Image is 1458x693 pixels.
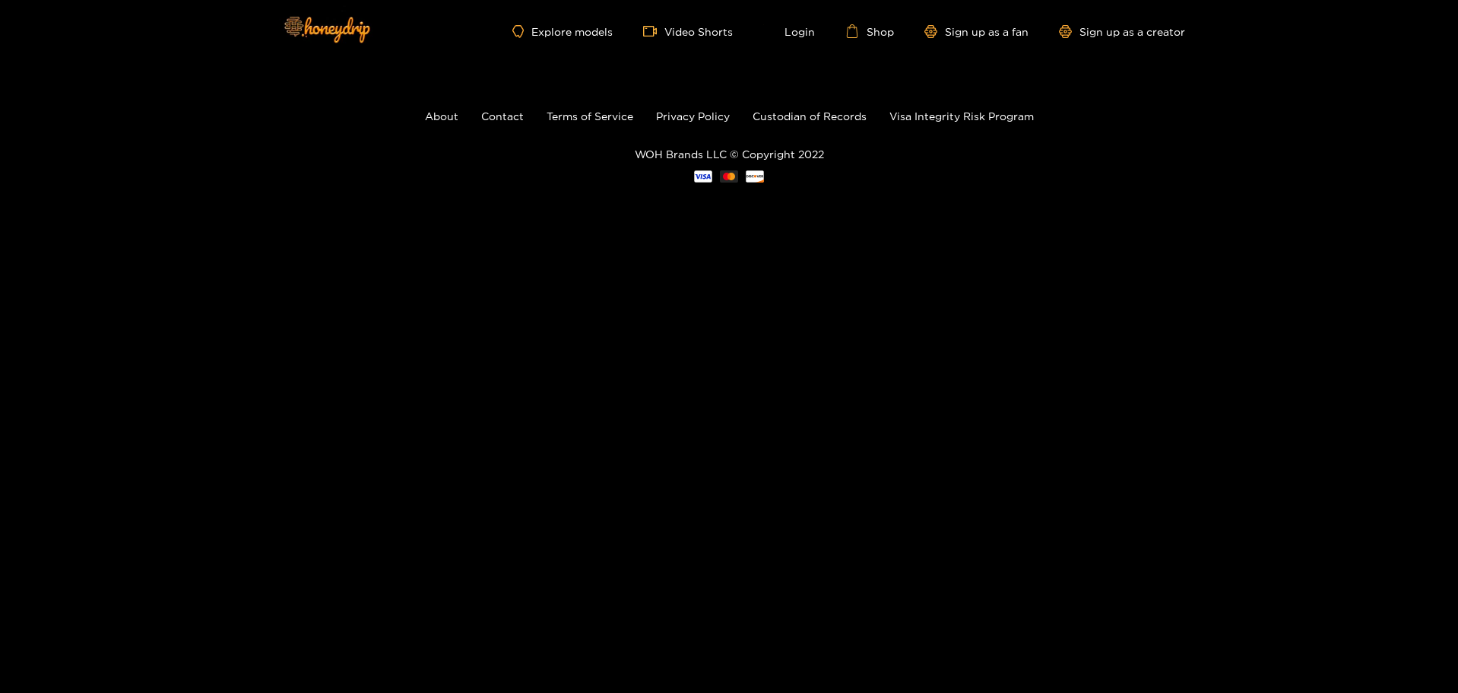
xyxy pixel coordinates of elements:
[643,24,733,38] a: Video Shorts
[656,110,730,122] a: Privacy Policy
[845,24,894,38] a: Shop
[547,110,633,122] a: Terms of Service
[763,24,815,38] a: Login
[512,25,613,38] a: Explore models
[889,110,1034,122] a: Visa Integrity Risk Program
[425,110,458,122] a: About
[753,110,867,122] a: Custodian of Records
[1059,25,1185,38] a: Sign up as a creator
[643,24,664,38] span: video-camera
[924,25,1029,38] a: Sign up as a fan
[481,110,524,122] a: Contact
